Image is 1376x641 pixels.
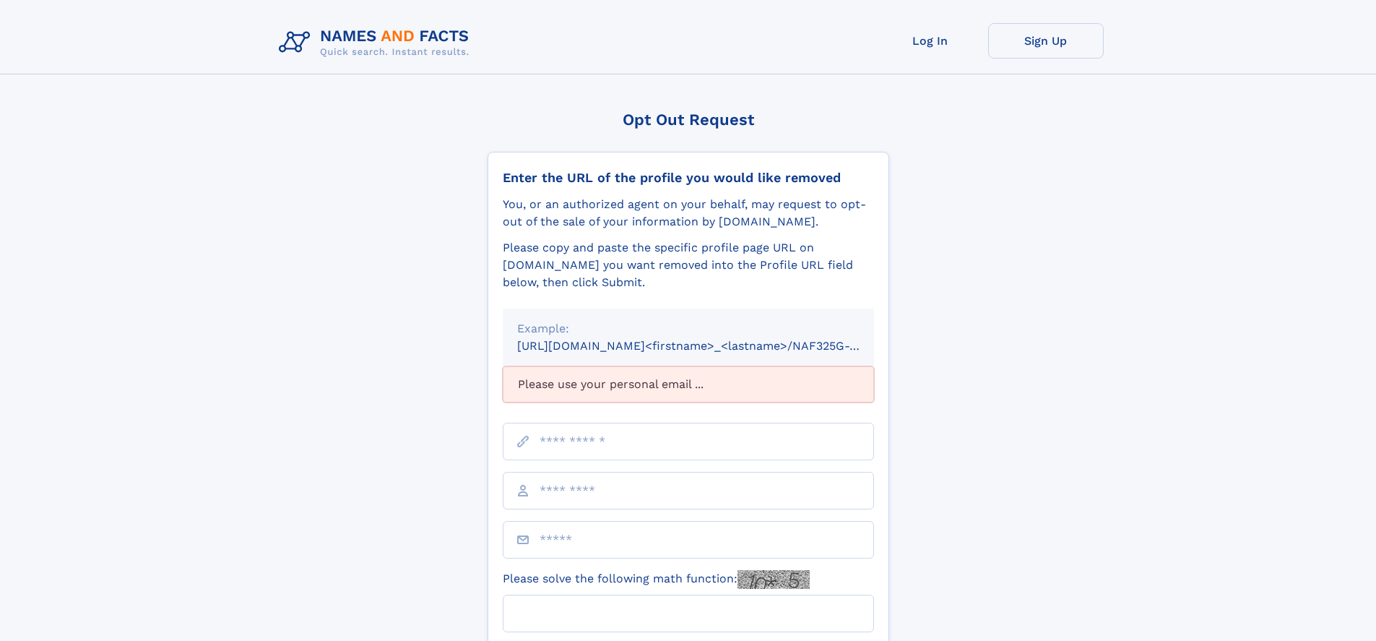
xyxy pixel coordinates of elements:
div: Opt Out Request [488,111,889,129]
a: Log In [873,23,988,59]
img: Logo Names and Facts [273,23,481,62]
a: Sign Up [988,23,1104,59]
div: Example: [517,320,860,337]
small: [URL][DOMAIN_NAME]<firstname>_<lastname>/NAF325G-xxxxxxxx [517,339,901,353]
div: Please copy and paste the specific profile page URL on [DOMAIN_NAME] you want removed into the Pr... [503,239,874,291]
label: Please solve the following math function: [503,570,810,589]
div: Enter the URL of the profile you would like removed [503,170,874,186]
div: Please use your personal email ... [503,366,874,403]
div: You, or an authorized agent on your behalf, may request to opt-out of the sale of your informatio... [503,196,874,231]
